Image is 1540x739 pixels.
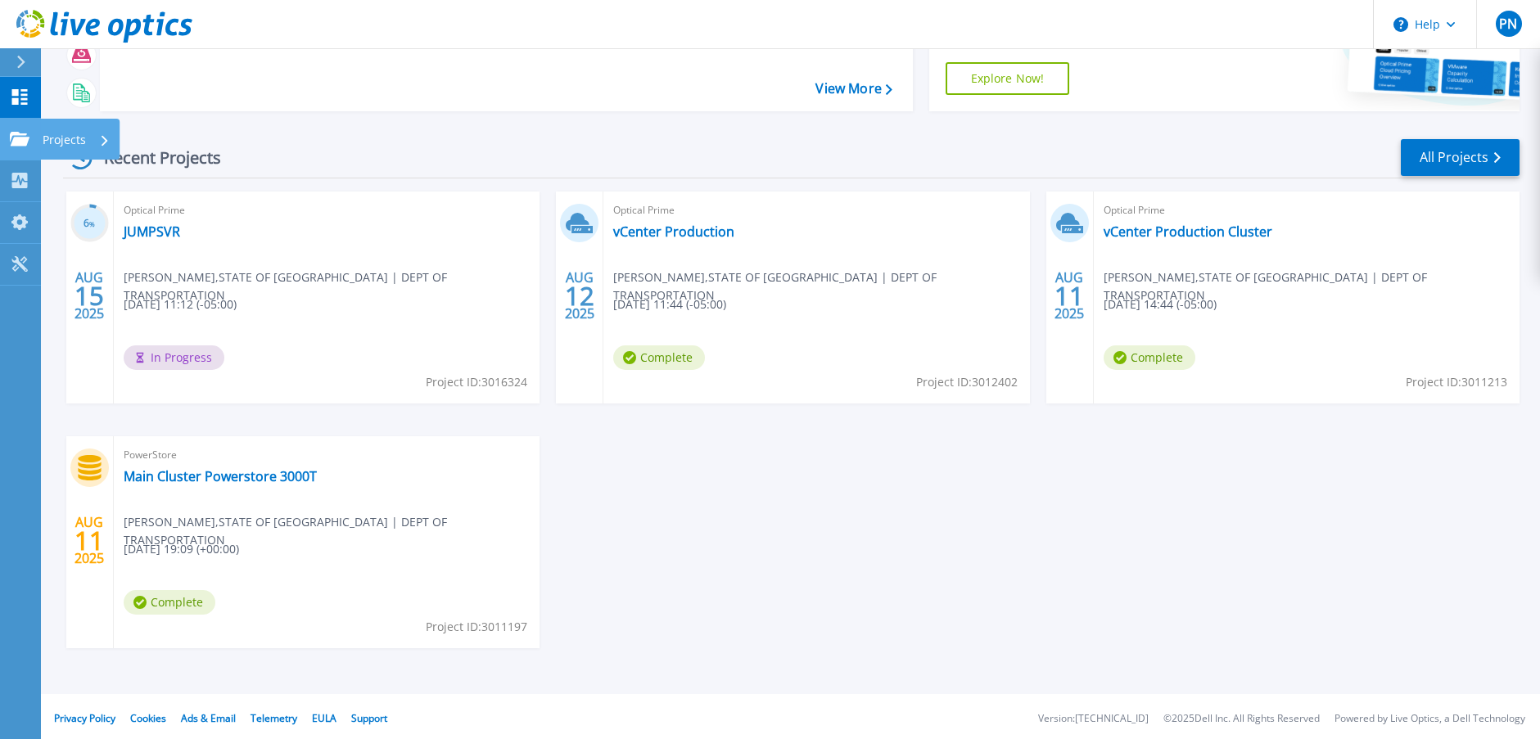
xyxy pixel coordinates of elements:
span: Project ID: 3011197 [426,618,527,636]
span: 11 [1055,289,1084,303]
span: 11 [75,534,104,547]
a: Explore Now! [946,62,1070,95]
span: [DATE] 14:44 (-05:00) [1104,295,1217,313]
a: All Projects [1401,139,1520,176]
span: Complete [124,590,215,615]
div: AUG 2025 [74,511,105,570]
span: [PERSON_NAME] , STATE OF [GEOGRAPHIC_DATA] | DEPT OF TRANSPORTATION [613,268,1029,304]
a: Telemetry [251,711,297,725]
span: [PERSON_NAME] , STATE OF [GEOGRAPHIC_DATA] | DEPT OF TRANSPORTATION [1104,268,1520,304]
li: Powered by Live Optics, a Dell Technology [1335,714,1525,724]
a: Privacy Policy [54,711,115,725]
span: [PERSON_NAME] , STATE OF [GEOGRAPHIC_DATA] | DEPT OF TRANSPORTATION [124,513,540,549]
span: 15 [75,289,104,303]
span: PowerStore [124,446,530,464]
span: % [89,219,95,228]
a: Cookies [130,711,166,725]
span: Optical Prime [1104,201,1510,219]
span: Project ID: 3016324 [426,373,527,391]
li: © 2025 Dell Inc. All Rights Reserved [1163,714,1320,724]
a: View More [815,81,892,97]
div: AUG 2025 [1054,266,1085,326]
span: [PERSON_NAME] , STATE OF [GEOGRAPHIC_DATA] | DEPT OF TRANSPORTATION [124,268,540,304]
div: Recent Projects [63,137,243,178]
span: Optical Prime [613,201,1019,219]
span: Project ID: 3011213 [1406,373,1507,391]
a: EULA [312,711,336,725]
a: Ads & Email [181,711,236,725]
a: vCenter Production Cluster [1104,223,1272,240]
a: Support [351,711,387,725]
a: Main Cluster Powerstore 3000T [124,468,317,484]
span: Project ID: 3012402 [916,373,1018,391]
li: Version: [TECHNICAL_ID] [1038,714,1149,724]
p: Projects [43,119,86,161]
span: Complete [613,345,705,370]
span: In Progress [124,345,224,370]
span: Optical Prime [124,201,530,219]
span: [DATE] 11:44 (-05:00) [613,295,726,313]
div: AUG 2025 [564,266,595,326]
a: vCenter Production [613,223,734,240]
span: 12 [565,289,594,303]
a: JUMPSVR [124,223,180,240]
h3: 6 [70,214,109,233]
div: AUG 2025 [74,266,105,326]
span: PN [1499,17,1517,30]
span: Complete [1104,345,1195,370]
span: [DATE] 19:09 (+00:00) [124,540,239,558]
span: [DATE] 11:12 (-05:00) [124,295,237,313]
